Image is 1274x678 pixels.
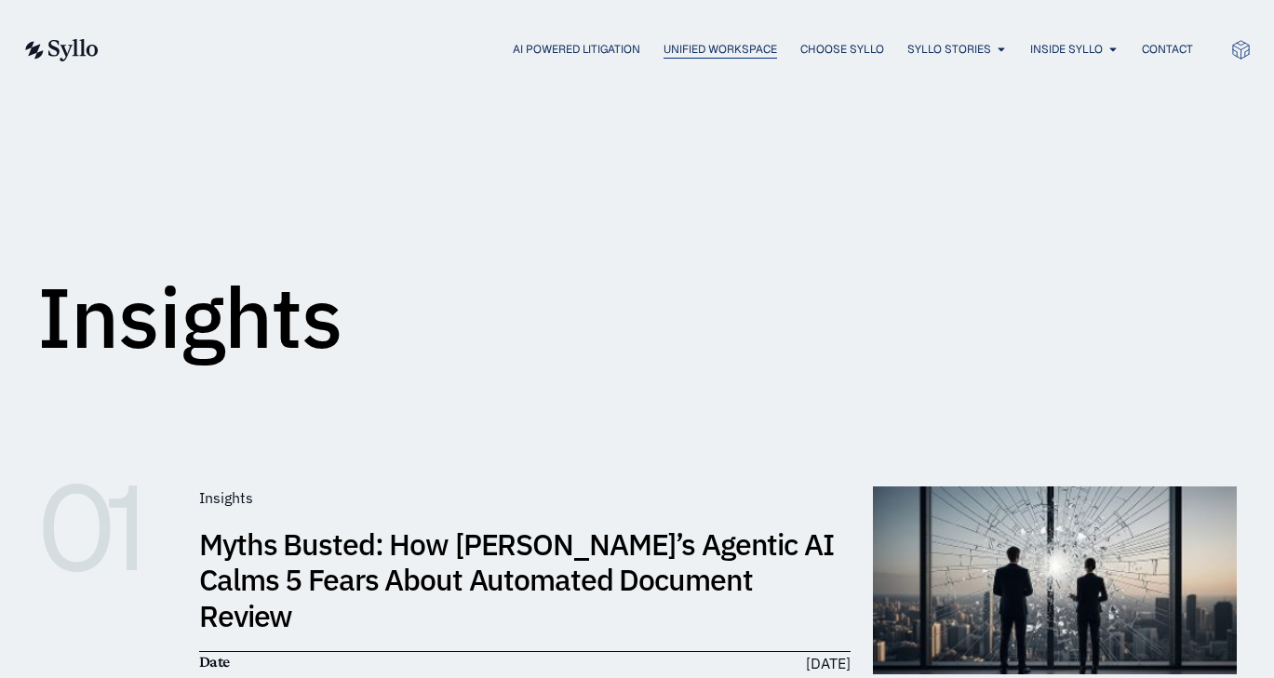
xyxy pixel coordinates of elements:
a: Choose Syllo [800,41,884,58]
h6: Date [199,652,516,672]
a: Inside Syllo [1030,41,1103,58]
a: AI Powered Litigation [513,41,640,58]
a: Myths Busted: How [PERSON_NAME]’s Agentic AI Calms 5 Fears About Automated Document Review [199,525,834,635]
img: syllo [22,39,99,61]
div: Menu Toggle [136,41,1193,59]
h6: 01 [37,486,177,570]
span: Insights [199,488,253,507]
h1: Insights [37,275,342,359]
img: muthsBusted [873,486,1237,674]
time: [DATE] [806,654,851,672]
nav: Menu [136,41,1193,59]
a: Contact [1142,41,1193,58]
a: Unified Workspace [664,41,777,58]
a: Syllo Stories [907,41,991,58]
